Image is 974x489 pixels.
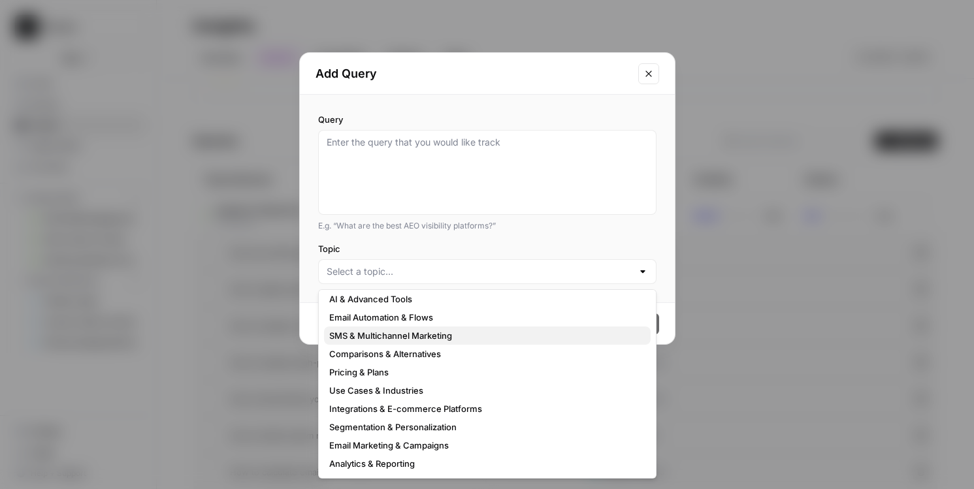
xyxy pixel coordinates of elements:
label: Topic [318,242,657,255]
span: AI & Advanced Tools [329,292,640,306]
button: Close modal [638,63,659,84]
span: Email Marketing & Campaigns [329,439,640,452]
span: Use Cases & Industries [329,384,640,397]
span: Comparisons & Alternatives [329,347,640,360]
input: Select a topic... [327,265,632,278]
h2: Add Query [316,65,630,83]
span: SMS & Multichannel Marketing [329,329,640,342]
label: Query [318,113,657,126]
div: E.g. “What are the best AEO visibility platforms?” [318,220,657,232]
span: Segmentation & Personalization [329,420,640,434]
span: Email Automation & Flows [329,311,640,324]
span: Analytics & Reporting [329,457,640,470]
span: Integrations & E-commerce Platforms [329,402,640,415]
span: Pricing & Plans [329,366,640,379]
